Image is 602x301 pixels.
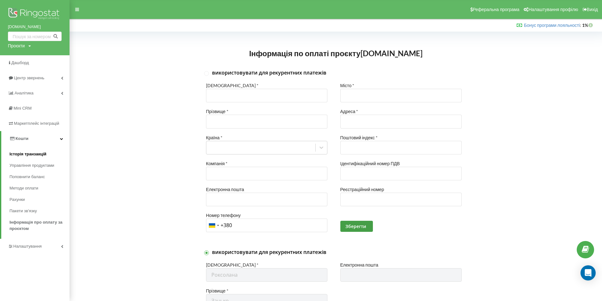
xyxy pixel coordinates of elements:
span: Центр звернень [14,75,44,80]
a: Кошти [1,131,70,146]
span: Дашборд [11,60,29,65]
span: Інформація по оплаті проєкту [249,49,360,58]
span: Електронна пошта [340,262,378,268]
span: Адреса * [340,109,358,114]
span: Налаштування профілю [528,7,578,12]
span: Маркетплейс інтеграцій [14,121,59,126]
span: Реферальна програма [473,7,520,12]
span: Прізвище * [206,109,228,114]
strong: 1% [582,22,594,28]
span: Рахунки [9,196,25,203]
span: Номер телефону [206,213,241,218]
span: Пакети зв'язку [9,208,37,214]
a: Бонус програми лояльності [524,22,580,28]
div: Telephone country code [206,219,221,232]
span: Компанія * [206,161,228,166]
span: Поповнити баланс [9,174,45,180]
span: Реєстраційний номер [340,187,384,192]
span: Вихід [587,7,598,12]
span: Поштовий індекс * [340,135,378,140]
span: використовувати для рекурентних платежів [212,249,326,256]
button: Зберегти [340,221,373,232]
span: Кошти [15,136,28,141]
span: Електронна пошта [206,187,244,192]
span: Управління продуктами [9,162,54,169]
span: Ідентифікаційний номер ПДВ [340,161,400,166]
span: Mini CRM [14,106,32,111]
a: Методи оплати [9,183,70,194]
span: Прізвище * [206,288,228,293]
a: [DOMAIN_NAME] [8,24,62,30]
img: Ringostat logo [8,6,62,22]
input: Пошук за номером [8,32,62,41]
span: використовувати для рекурентних платежів [212,69,326,76]
a: Управління продуктами [9,160,70,171]
a: Історія транзакцій [9,148,70,160]
a: Інформація про оплату за проєктом [9,217,70,234]
span: Історія транзакцій [9,151,46,157]
a: Рахунки [9,194,70,205]
div: Проєкти [8,43,25,49]
span: Інформація про оплату за проєктом [9,219,66,232]
span: Зберегти [345,223,366,229]
a: Пакети зв'язку [9,205,70,217]
span: Аналiтика [15,91,33,95]
div: Open Intercom Messenger [581,265,596,280]
span: : [524,22,581,28]
a: Поповнити баланс [9,171,70,183]
span: Місто * [340,83,355,88]
h2: [DOMAIN_NAME] [249,49,422,58]
span: Методи оплати [9,185,38,191]
span: [DEMOGRAPHIC_DATA] * [206,262,258,268]
span: [DEMOGRAPHIC_DATA] * [206,83,258,88]
span: Країна * [206,135,222,140]
span: Налаштування [13,244,42,249]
